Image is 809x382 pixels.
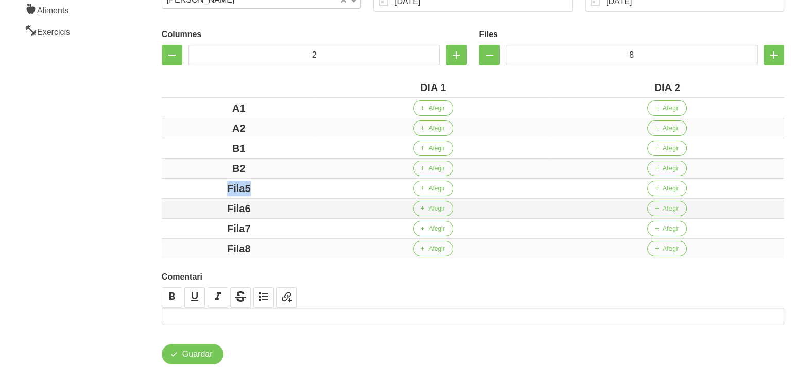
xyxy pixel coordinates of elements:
[413,141,453,156] button: Afegir
[413,221,453,236] button: Afegir
[162,344,223,364] button: Guardar
[166,181,312,196] div: Fila5
[413,241,453,256] button: Afegir
[428,184,444,193] span: Afegir
[182,348,213,360] span: Guardar
[413,100,453,116] button: Afegir
[166,120,312,136] div: A2
[663,224,679,233] span: Afegir
[166,221,312,236] div: Fila7
[428,204,444,213] span: Afegir
[320,80,546,95] div: DIA 1
[428,144,444,153] span: Afegir
[647,221,687,236] button: Afegir
[647,100,687,116] button: Afegir
[413,181,453,196] button: Afegir
[428,224,444,233] span: Afegir
[479,28,784,41] label: Files
[663,103,679,113] span: Afegir
[166,161,312,176] div: B2
[413,161,453,176] button: Afegir
[663,204,679,213] span: Afegir
[428,124,444,133] span: Afegir
[647,120,687,136] button: Afegir
[663,124,679,133] span: Afegir
[647,161,687,176] button: Afegir
[166,241,312,256] div: Fila8
[19,20,106,42] a: Exercicis
[647,201,687,216] button: Afegir
[428,244,444,253] span: Afegir
[647,141,687,156] button: Afegir
[554,80,780,95] div: DIA 2
[663,184,679,193] span: Afegir
[413,120,453,136] button: Afegir
[162,28,467,41] label: Columnes
[647,241,687,256] button: Afegir
[663,164,679,173] span: Afegir
[663,144,679,153] span: Afegir
[166,100,312,116] div: A1
[663,244,679,253] span: Afegir
[428,103,444,113] span: Afegir
[647,181,687,196] button: Afegir
[162,271,784,283] label: Comentari
[166,201,312,216] div: Fila6
[428,164,444,173] span: Afegir
[166,141,312,156] div: B1
[413,201,453,216] button: Afegir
